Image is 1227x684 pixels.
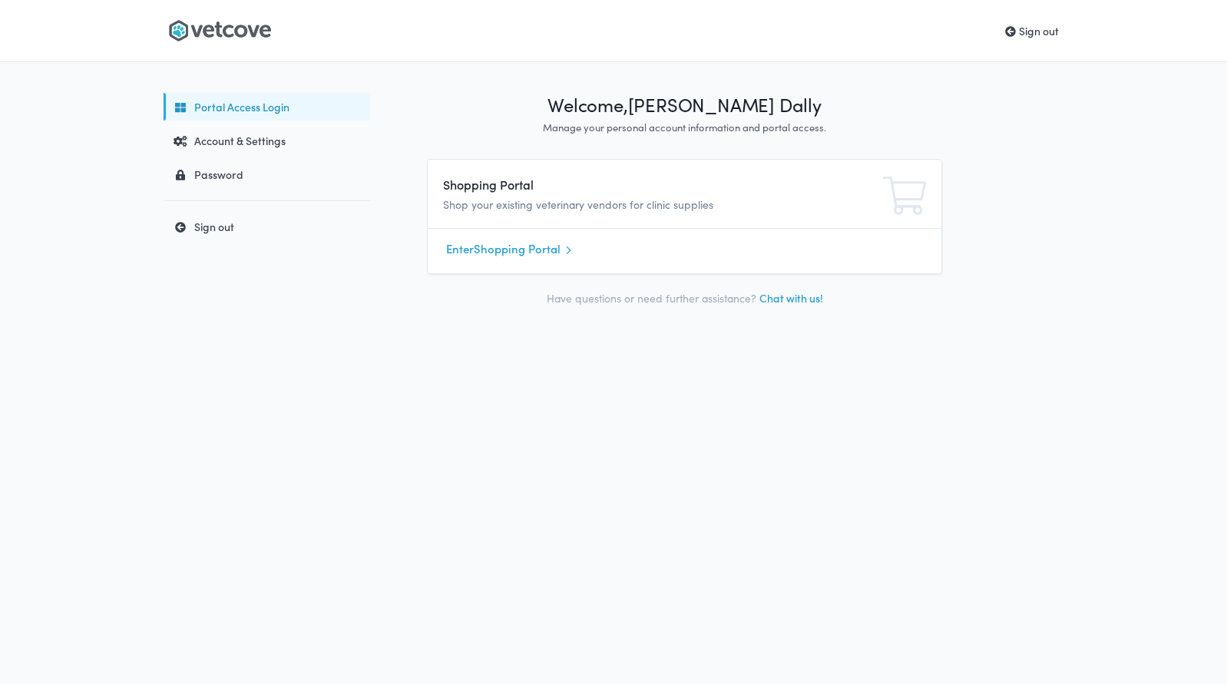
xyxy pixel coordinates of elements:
a: EnterShopping Portal [446,238,923,261]
div: Portal Access Login [167,99,362,114]
a: Portal Access Login [164,93,370,121]
p: Manage your personal account information and portal access. [427,121,942,135]
h4: Shopping Portal [443,175,765,193]
a: Sign out [164,213,370,240]
a: Sign out [1005,23,1059,38]
a: Password [164,160,370,188]
div: Password [167,167,362,182]
h1: Welcome, [PERSON_NAME] Dally [427,93,942,117]
div: Account & Settings [167,133,362,148]
a: Chat with us! [759,290,823,306]
p: Have questions or need further assistance? [427,289,942,307]
div: Sign out [167,219,362,234]
a: Account & Settings [164,127,370,154]
p: Shop your existing veterinary vendors for clinic supplies [443,197,765,213]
